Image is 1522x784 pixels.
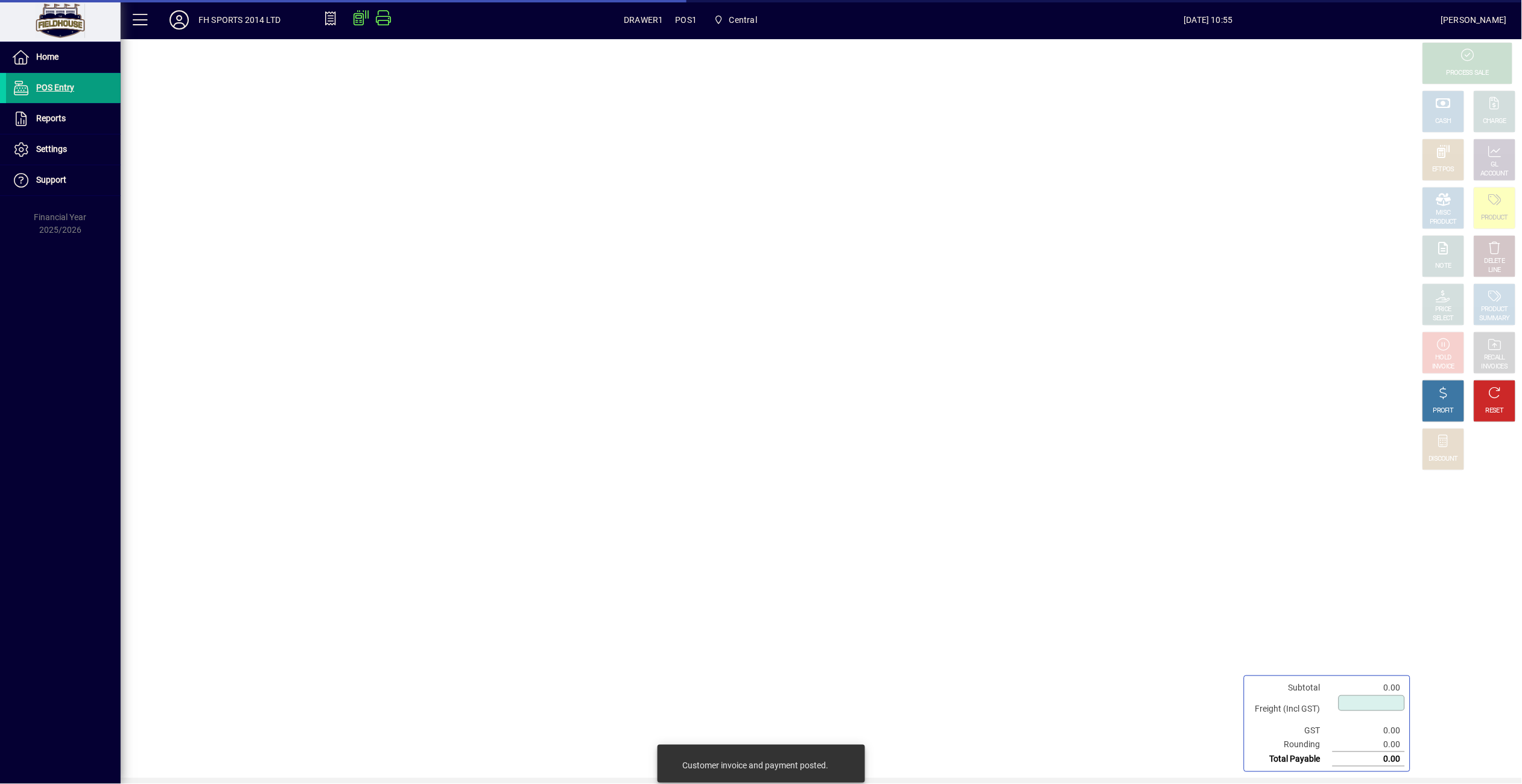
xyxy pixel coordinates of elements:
span: Reports [36,113,66,123]
div: LINE [1489,266,1501,275]
div: CHARGE [1483,117,1507,126]
div: ACCOUNT [1481,169,1509,179]
div: NOTE [1436,262,1451,271]
td: 0.00 [1333,724,1405,738]
div: HOLD [1436,353,1451,362]
td: Subtotal [1249,681,1333,695]
div: PRODUCT [1430,218,1457,227]
div: MISC [1436,209,1451,218]
div: GL [1491,160,1499,169]
div: DELETE [1485,257,1505,266]
div: EFTPOS [1433,165,1455,174]
div: PRICE [1436,305,1452,314]
span: DRAWER1 [624,10,663,30]
div: PRODUCT [1481,305,1508,314]
a: Reports [6,104,121,134]
div: CASH [1436,117,1451,126]
div: SUMMARY [1480,314,1510,323]
span: Settings [36,144,67,154]
a: Support [6,165,121,195]
div: SELECT [1433,314,1454,323]
div: PRODUCT [1481,213,1508,223]
div: FH SPORTS 2014 LTD [198,10,281,30]
div: INVOICES [1482,362,1508,371]
td: Freight (Incl GST) [1249,695,1333,724]
div: PROCESS SALE [1447,69,1489,78]
span: [DATE] 10:55 [976,10,1441,30]
td: Rounding [1249,738,1333,752]
div: Customer invoice and payment posted. [682,759,828,771]
div: INVOICE [1432,362,1454,371]
div: RECALL [1485,353,1506,362]
span: Central [709,9,762,31]
a: Home [6,42,121,72]
span: Support [36,175,66,185]
div: RESET [1486,406,1504,416]
span: POS Entry [36,83,74,92]
td: 0.00 [1333,752,1405,767]
span: Central [729,10,757,30]
a: Settings [6,134,121,165]
td: GST [1249,724,1333,738]
td: 0.00 [1333,681,1405,695]
td: 0.00 [1333,738,1405,752]
div: [PERSON_NAME] [1441,10,1507,30]
td: Total Payable [1249,752,1333,767]
div: PROFIT [1433,406,1454,416]
button: Profile [160,9,198,31]
span: Home [36,52,59,62]
span: POS1 [676,10,697,30]
div: DISCOUNT [1429,455,1458,464]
